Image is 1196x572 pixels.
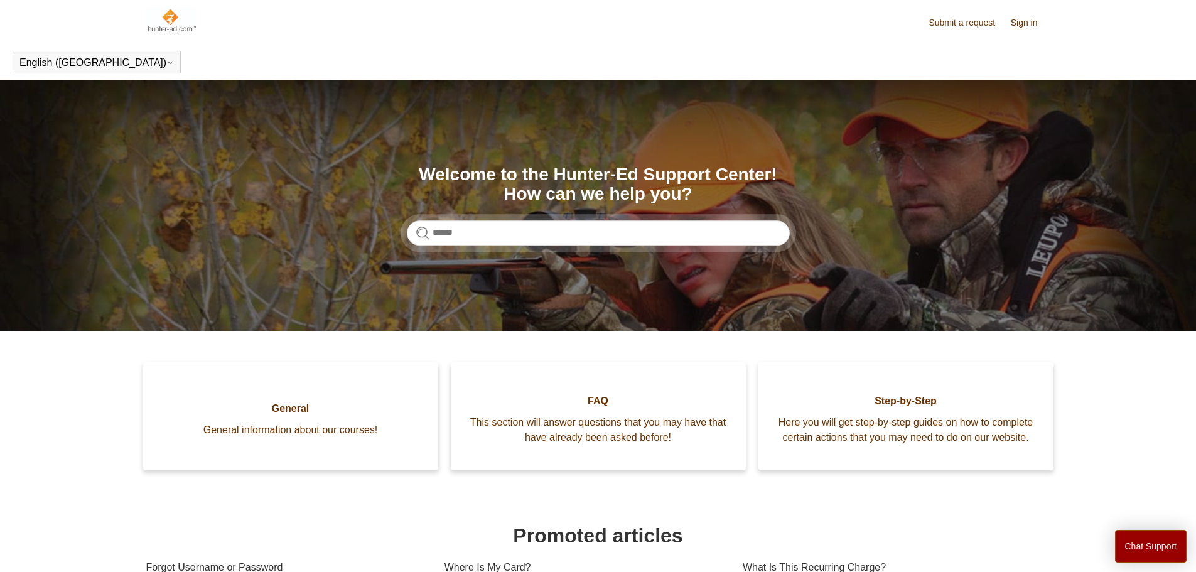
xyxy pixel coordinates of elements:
[407,165,790,204] h1: Welcome to the Hunter-Ed Support Center! How can we help you?
[758,362,1053,470] a: Step-by-Step Here you will get step-by-step guides on how to complete certain actions that you ma...
[162,423,419,438] span: General information about our courses!
[146,521,1050,551] h1: Promoted articles
[146,8,197,33] img: Hunter-Ed Help Center home page
[777,394,1035,409] span: Step-by-Step
[470,394,727,409] span: FAQ
[143,362,438,470] a: General General information about our courses!
[1011,16,1050,30] a: Sign in
[407,220,790,246] input: Search
[451,362,746,470] a: FAQ This section will answer questions that you may have that have already been asked before!
[19,57,174,68] button: English ([GEOGRAPHIC_DATA])
[1115,530,1187,563] button: Chat Support
[929,16,1008,30] a: Submit a request
[470,415,727,445] span: This section will answer questions that you may have that have already been asked before!
[162,401,419,416] span: General
[777,415,1035,445] span: Here you will get step-by-step guides on how to complete certain actions that you may need to do ...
